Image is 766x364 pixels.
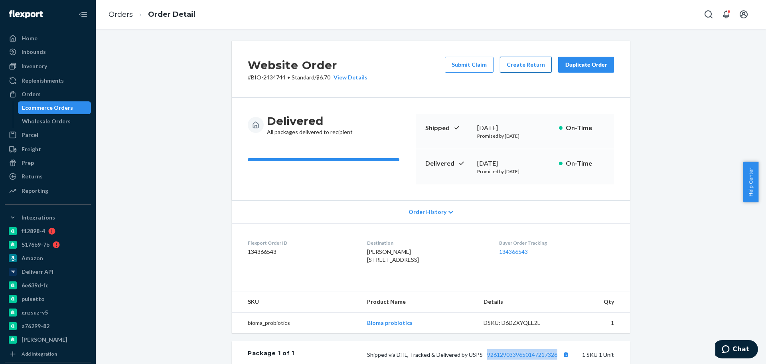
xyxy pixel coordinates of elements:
div: Home [22,34,38,42]
th: Product Name [361,291,477,313]
a: Wholesale Orders [18,115,91,128]
a: 5176b9-7b [5,238,91,251]
div: Package 1 of 1 [248,349,294,360]
button: Help Center [743,162,758,202]
iframe: Opens a widget where you can chat to one of our agents [715,340,758,360]
div: Duplicate Order [565,61,607,69]
th: SKU [232,291,361,313]
div: [PERSON_NAME] [22,336,67,344]
div: Orders [22,90,41,98]
div: f12898-4 [22,227,45,235]
h3: Delivered [267,114,353,128]
p: Promised by [DATE] [477,133,553,139]
p: On-Time [566,159,604,168]
a: Parcel [5,129,91,141]
a: Ecommerce Orders [18,101,91,114]
div: Reporting [22,187,48,195]
button: Open notifications [718,6,734,22]
button: Copy tracking number [561,349,571,360]
img: Flexport logo [9,10,43,18]
td: 1 [565,313,630,334]
div: All packages delivered to recipient [267,114,353,136]
div: Inventory [22,62,47,70]
th: Details [477,291,565,313]
div: Wholesale Orders [22,117,71,125]
p: Promised by [DATE] [477,168,553,175]
span: Order History [409,208,446,216]
a: f12898-4 [5,225,91,237]
dt: Destination [367,239,486,246]
div: Inbounds [22,48,46,56]
span: [PERSON_NAME] [STREET_ADDRESS] [367,248,419,263]
dd: 134366543 [248,248,354,256]
button: View Details [330,73,367,81]
a: Prep [5,156,91,169]
button: Duplicate Order [558,57,614,73]
a: Home [5,32,91,45]
h2: Website Order [248,57,367,73]
div: Freight [22,145,41,153]
a: Add Integration [5,349,91,359]
dt: Flexport Order ID [248,239,354,246]
button: Submit Claim [445,57,494,73]
div: Amazon [22,254,43,262]
div: DSKU: D6DZXYQEE2L [484,319,559,327]
div: 1 SKU 1 Unit [294,349,614,360]
div: gnzsuz-v5 [22,309,48,317]
div: 6e639d-fc [22,281,48,289]
div: Integrations [22,214,55,222]
p: Delivered [425,159,471,168]
p: Shipped [425,123,471,133]
a: 9261290339650147217326 [487,351,557,358]
a: Replenishments [5,74,91,87]
a: Deliverr API [5,265,91,278]
div: Replenishments [22,77,64,85]
a: Amazon [5,252,91,265]
div: a76299-82 [22,322,49,330]
span: • [287,74,290,81]
a: Order Detail [148,10,195,19]
dt: Buyer Order Tracking [499,239,614,246]
a: Orders [109,10,133,19]
p: # BIO-2434744 / $6.70 [248,73,367,81]
div: Prep [22,159,34,167]
div: Ecommerce Orders [22,104,73,112]
div: Add Integration [22,350,57,357]
button: Create Return [500,57,552,73]
ol: breadcrumbs [102,3,202,26]
a: Orders [5,88,91,101]
td: bioma_probiotics [232,313,361,334]
button: Open account menu [736,6,752,22]
a: Returns [5,170,91,183]
a: pulsetto [5,293,91,305]
div: Deliverr API [22,268,53,276]
a: [PERSON_NAME] [5,333,91,346]
a: 6e639d-fc [5,279,91,292]
a: a76299-82 [5,320,91,332]
span: Shipped via DHL, Tracked & Delivered by USPS [367,351,571,358]
button: Open Search Box [701,6,717,22]
div: [DATE] [477,123,553,133]
span: Standard [292,74,314,81]
a: Inventory [5,60,91,73]
p: On-Time [566,123,604,133]
a: Freight [5,143,91,156]
a: Bioma probiotics [367,319,413,326]
a: Inbounds [5,45,91,58]
th: Qty [565,291,630,313]
div: [DATE] [477,159,553,168]
button: Close Navigation [75,6,91,22]
button: Integrations [5,211,91,224]
div: 5176b9-7b [22,241,49,249]
a: 134366543 [499,248,528,255]
a: gnzsuz-v5 [5,306,91,319]
a: Reporting [5,184,91,197]
div: Parcel [22,131,38,139]
div: Returns [22,172,43,180]
div: pulsetto [22,295,45,303]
